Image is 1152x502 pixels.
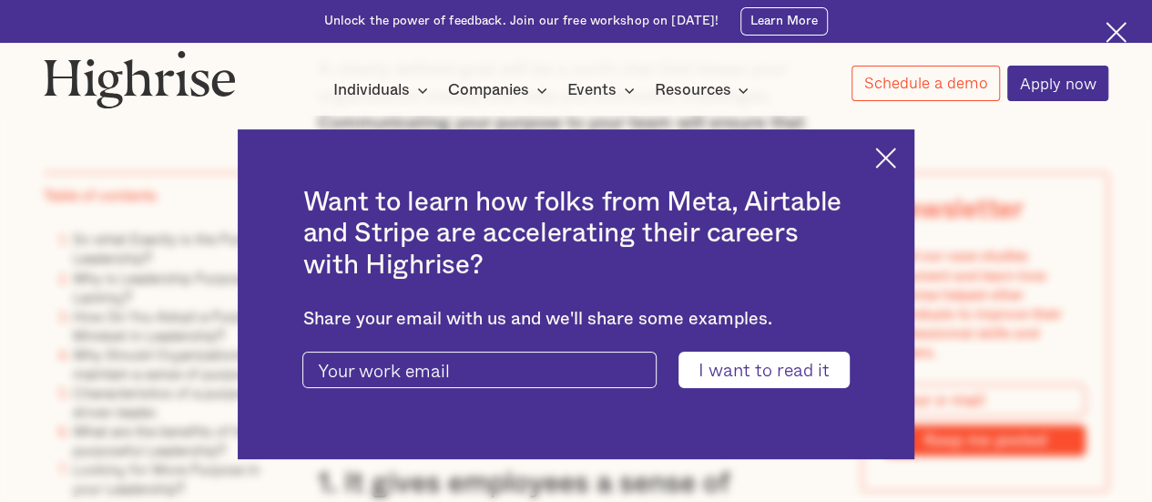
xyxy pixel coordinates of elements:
input: Your work email [302,352,656,387]
a: Apply now [1007,66,1108,101]
div: Share your email with us and we'll share some examples. [302,309,849,330]
div: Resources [654,79,730,101]
img: Highrise logo [44,50,236,108]
div: Events [567,79,617,101]
div: Companies [448,79,529,101]
h2: Want to learn how folks from Meta, Airtable and Stripe are accelerating their careers with Highrise? [302,187,849,281]
div: Unlock the power of feedback. Join our free workshop on [DATE]! [324,13,719,30]
a: Schedule a demo [851,66,1000,101]
img: Cross icon [875,148,896,169]
img: Cross icon [1106,22,1127,43]
div: Individuals [333,79,410,101]
a: Learn More [740,7,829,36]
input: I want to read it [678,352,849,387]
